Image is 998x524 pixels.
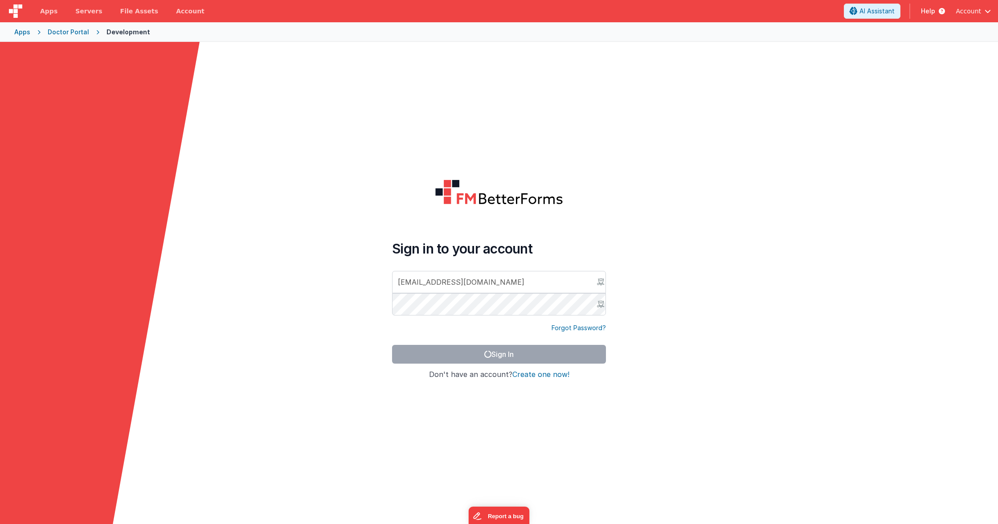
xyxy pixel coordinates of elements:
[48,28,89,37] div: Doctor Portal
[392,345,606,364] button: Sign In
[859,7,895,16] span: AI Assistant
[392,271,606,293] input: Email Address
[40,7,57,16] span: Apps
[14,28,30,37] div: Apps
[844,4,900,19] button: AI Assistant
[956,7,991,16] button: Account
[392,241,606,257] h4: Sign in to your account
[956,7,981,16] span: Account
[392,371,606,379] h4: Don't have an account?
[120,7,159,16] span: File Assets
[921,7,935,16] span: Help
[75,7,102,16] span: Servers
[106,28,150,37] div: Development
[552,323,606,332] a: Forgot Password?
[512,371,569,379] button: Create one now!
